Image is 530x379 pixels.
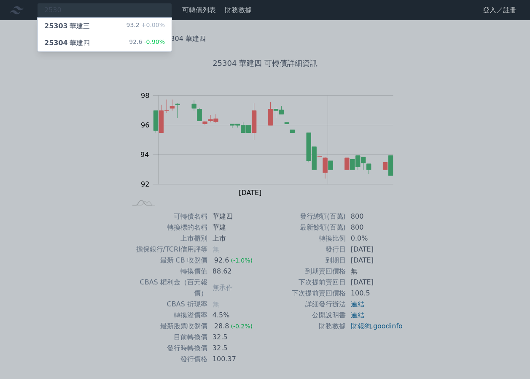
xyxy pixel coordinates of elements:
span: -0.90% [142,38,165,45]
span: +0.00% [140,22,165,28]
div: 華建三 [44,21,90,31]
a: 25304華建四 92.6-0.90% [38,35,172,51]
a: 25303華建三 93.2+0.00% [38,18,172,35]
span: 25304 [44,39,68,47]
div: 92.6 [129,38,165,48]
span: 25303 [44,22,68,30]
div: 華建四 [44,38,90,48]
div: 93.2 [126,21,165,31]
